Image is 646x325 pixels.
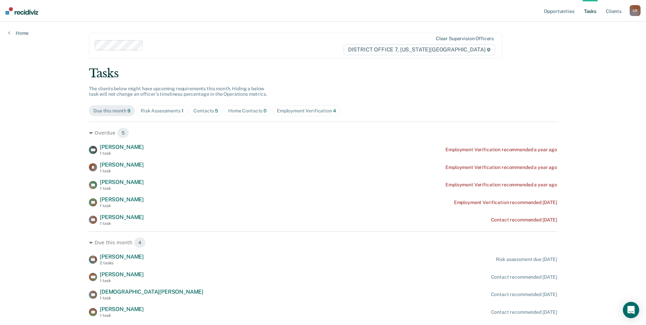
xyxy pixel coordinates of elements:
span: [DEMOGRAPHIC_DATA][PERSON_NAME] [100,289,203,295]
img: Recidiviz [5,7,38,15]
span: [PERSON_NAME] [100,214,144,220]
span: 4 [134,237,146,248]
div: Home Contacts [228,108,267,114]
span: [PERSON_NAME] [100,253,144,260]
div: Overdue 5 [89,127,557,138]
div: Contacts [193,108,218,114]
span: [PERSON_NAME] [100,196,144,203]
div: 1 task [100,313,144,318]
a: Home [8,30,29,36]
div: Employment Verification recommended a year ago [445,182,557,188]
span: [PERSON_NAME] [100,161,144,168]
div: Risk assessment due [DATE] [496,257,557,262]
div: Due this month [93,108,130,114]
span: [PERSON_NAME] [100,144,144,150]
div: Contact recommended [DATE] [491,292,557,297]
div: 2 tasks [100,261,144,265]
span: [PERSON_NAME] [100,179,144,185]
div: C R [630,5,641,16]
span: 5 [215,108,218,113]
div: Risk Assessments [141,108,184,114]
span: The clients below might have upcoming requirements this month. Hiding a below task will not chang... [89,86,267,97]
div: Due this month 4 [89,237,557,248]
span: 4 [333,108,336,113]
div: Employment Verification recommended [DATE] [454,200,557,205]
span: DISTRICT OFFICE 7, [US_STATE][GEOGRAPHIC_DATA] [344,44,495,55]
div: Tasks [89,66,557,80]
div: Employment Verification [277,108,336,114]
div: 1 task [100,203,144,208]
div: 1 task [100,278,144,283]
div: 1 task [100,221,144,226]
span: 1 [182,108,184,113]
div: 1 task [100,186,144,191]
div: Employment Verification recommended a year ago [445,147,557,153]
div: Clear supervision officers [436,36,494,42]
div: Open Intercom Messenger [623,302,639,318]
div: 1 task [100,151,144,156]
span: 9 [127,108,130,113]
div: Contact recommended [DATE] [491,274,557,280]
span: 0 [264,108,267,113]
div: Employment Verification recommended a year ago [445,165,557,170]
button: CR [630,5,641,16]
div: Contact recommended [DATE] [491,217,557,223]
div: Contact recommended [DATE] [491,309,557,315]
span: [PERSON_NAME] [100,306,144,312]
span: [PERSON_NAME] [100,271,144,278]
div: 1 task [100,169,144,173]
div: 1 task [100,296,203,300]
span: 5 [117,127,129,138]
